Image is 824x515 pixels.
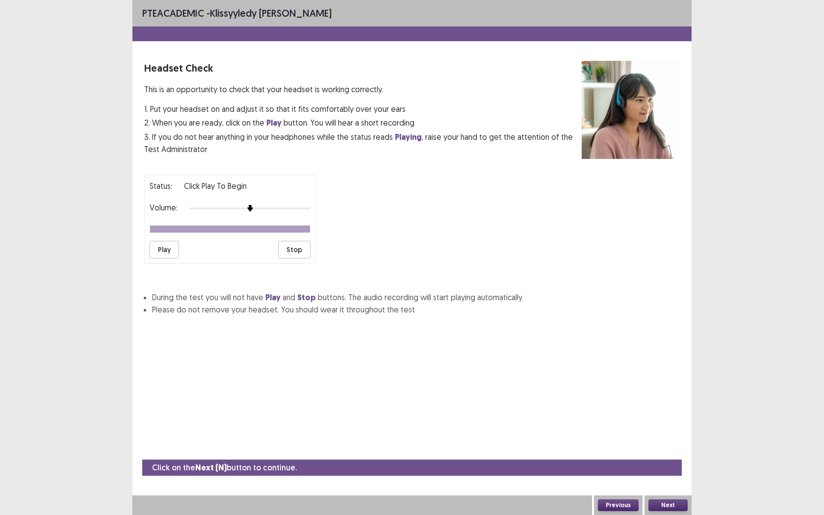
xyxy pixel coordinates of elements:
p: Headset Check [144,61,582,76]
p: Volume: [150,202,178,213]
p: 3. If you do not hear anything in your headphones while the status reads , raise your hand to get... [144,131,582,155]
li: Please do not remove your headset. You should wear it throughout the test [152,304,680,315]
p: Click Play to Begin [184,180,247,192]
strong: Next (N) [195,463,227,473]
p: - Klissyyledy [PERSON_NAME] [142,6,332,21]
img: arrow-thumb [247,205,254,212]
strong: Playing [395,132,422,142]
button: Previous [598,499,639,511]
p: Click on the button to continue. [152,462,297,474]
p: 1. Put your headset on and adjust it so that it fits comfortably over your ears [144,103,582,115]
strong: Stop [297,292,316,303]
p: This is an opportunity to check that your headset is working correctly. [144,83,582,95]
strong: Play [266,118,282,128]
button: Next [648,499,688,511]
li: During the test you will not have and buttons. The audio recording will start playing automatically [152,291,680,304]
button: Play [150,241,179,258]
img: headset test [582,61,680,159]
p: Status: [150,180,172,192]
p: 2. When you are ready, click on the button. You will hear a short recording [144,117,582,129]
button: Stop [278,241,310,258]
strong: Play [265,292,281,303]
span: PTE academic [142,7,204,19]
